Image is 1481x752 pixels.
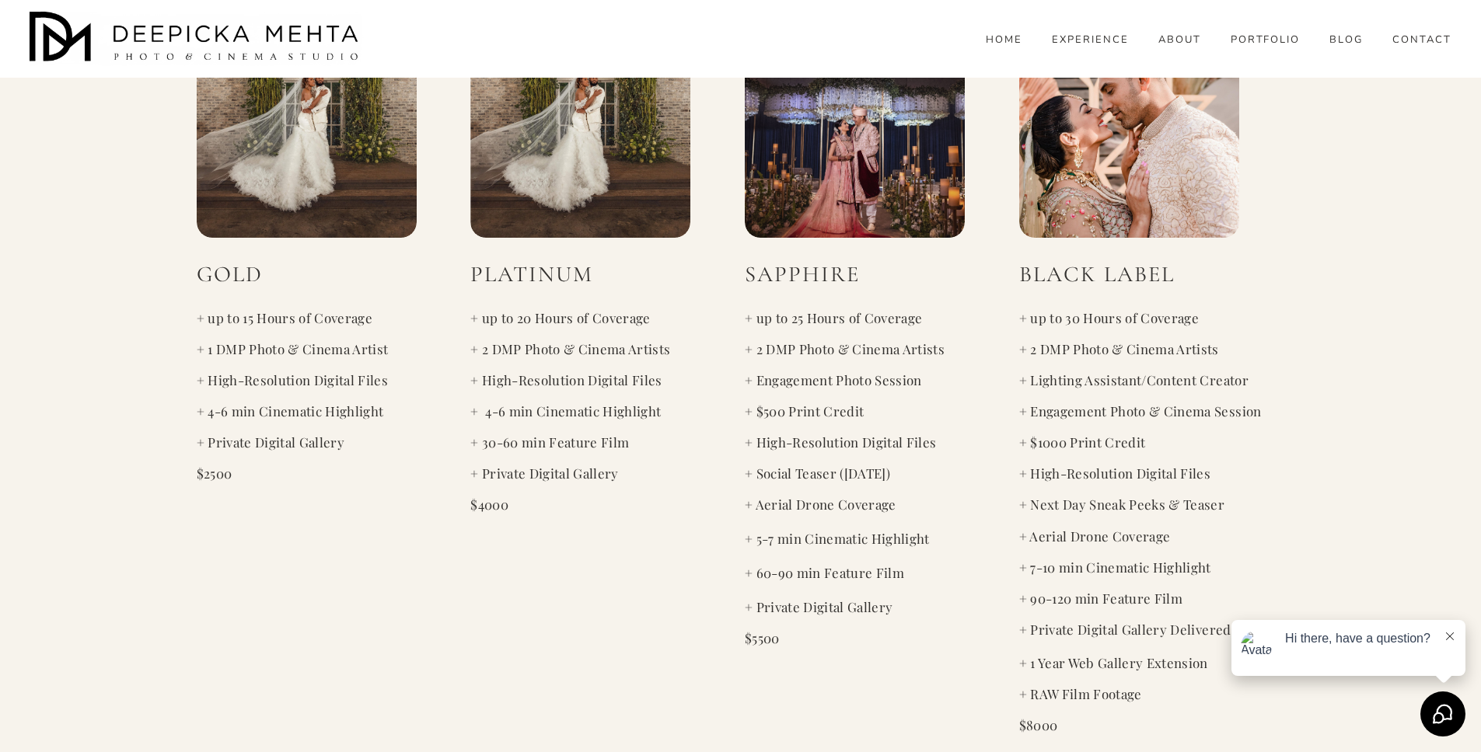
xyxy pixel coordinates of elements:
h3: PLATINUM [470,259,690,289]
code: + Engagement Photo Session [745,371,922,388]
code: + Next Day Sneak Peeks & Teaser [1019,496,1224,513]
a: PORTFOLIO [1231,33,1301,47]
code: + up to 15 Hours of Coverage [197,309,372,326]
code: + RAW Film Footage [1019,685,1142,702]
a: EXPERIENCE [1052,33,1129,47]
a: folder dropdown [1329,33,1363,47]
code: + Aerial Drone Coverage + 5-7 min Cinematic Highlight + 60-90 min Feature Film + Private Digital ... [745,496,930,614]
code: $5500 [745,629,780,646]
code: + 2 DMP Photo & Cinema Artists [745,340,945,357]
a: HOME [986,33,1022,47]
code: + Engagement Photo & Cinema Session [1019,402,1262,420]
code: $4000 [470,496,508,513]
code: + 1 DMP Photo & Cinema Artist [197,340,389,357]
h3: GOLD [197,259,417,289]
code: + up to 25 Hours of Coverage [745,309,922,326]
a: ABOUT [1158,33,1201,47]
code: + up to 30 Hours of Coverage [1019,309,1199,326]
code: + 2 DMP Photo & Cinema Artists [1019,340,1219,357]
code: + Private Digital Gallery Delivered in 4K + 1 Year Web Gallery Extension [1019,621,1266,672]
code: + $500 Print Credit [745,402,864,420]
code: + Private Digital Gallery [470,465,618,482]
code: + High-Resolution Digital Files [745,433,936,451]
code: $8000 [1019,716,1058,733]
code: + up to 20 Hours of Coverage [470,309,650,326]
code: + Lighting Assistant/Content Creator [1019,371,1249,388]
code: + 2 DMP Photo & Cinema Artists [470,340,670,357]
code: + 30-60 min Feature Film [470,433,629,451]
code: + Private Digital Gallery [197,433,344,451]
code: + 7-10 min Cinematic Highlight [1019,559,1211,576]
code: + 90-120 min Feature Film [1019,590,1182,607]
code: + High-Resolution Digital Files [1019,465,1210,482]
img: Austin Wedding Photographer - Deepicka Mehta Photography &amp; Cinematography [30,12,364,66]
code: + Social Teaser ([DATE]) [745,465,890,482]
h3: BLACK LABEL [1019,259,1239,289]
code: + $1000 Print Credit [1019,433,1146,451]
code: + High-Resolution Digital Files [197,371,388,388]
code: + Aerial Drone Coverage [1019,527,1171,545]
code: + 4-6 min Cinematic Highlight [197,402,384,420]
code: $2500 [197,465,232,482]
code: + High-Resolution Digital Files [470,371,662,388]
h3: SAPPHIRE [745,259,965,289]
a: CONTACT [1392,33,1451,47]
span: BLOG [1329,34,1363,47]
code: + 4-6 min Cinematic Highlight [470,402,661,420]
